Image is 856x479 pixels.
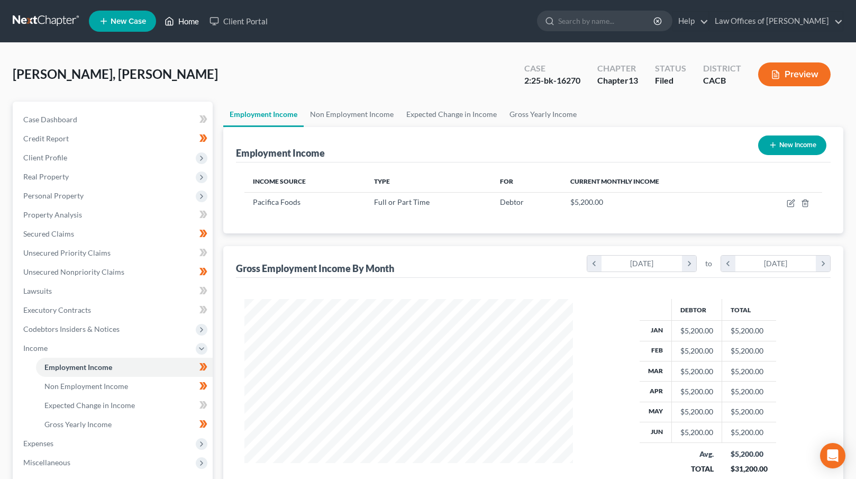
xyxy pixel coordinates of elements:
[570,177,659,185] span: Current Monthly Income
[23,324,120,333] span: Codebtors Insiders & Notices
[703,62,741,75] div: District
[500,197,524,206] span: Debtor
[735,256,816,272] div: [DATE]
[15,205,213,224] a: Property Analysis
[15,301,213,320] a: Executory Contracts
[758,62,831,86] button: Preview
[23,134,69,143] span: Credit Report
[597,62,638,75] div: Chapter
[731,449,768,459] div: $5,200.00
[15,224,213,243] a: Secured Claims
[111,17,146,25] span: New Case
[23,115,77,124] span: Case Dashboard
[672,299,722,320] th: Debtor
[524,75,580,87] div: 2:25-bk-16270
[682,256,696,272] i: chevron_right
[680,406,713,417] div: $5,200.00
[15,129,213,148] a: Credit Report
[673,12,708,31] a: Help
[36,377,213,396] a: Non Employment Income
[23,305,91,314] span: Executory Contracts
[204,12,273,31] a: Client Portal
[23,286,52,295] span: Lawsuits
[253,197,300,206] span: Pacifica Foods
[816,256,830,272] i: chevron_right
[23,153,67,162] span: Client Profile
[44,382,128,391] span: Non Employment Income
[570,197,603,206] span: $5,200.00
[23,191,84,200] span: Personal Property
[374,177,390,185] span: Type
[23,267,124,276] span: Unsecured Nonpriority Claims
[680,427,713,438] div: $5,200.00
[655,62,686,75] div: Status
[703,75,741,87] div: CACB
[587,256,602,272] i: chevron_left
[503,102,583,127] a: Gross Yearly Income
[500,177,513,185] span: For
[159,12,204,31] a: Home
[374,197,430,206] span: Full or Part Time
[640,361,672,381] th: Mar
[236,262,394,275] div: Gross Employment Income By Month
[640,382,672,402] th: Apr
[680,449,714,459] div: Avg.
[721,256,735,272] i: chevron_left
[23,344,48,353] span: Income
[236,147,325,159] div: Employment Income
[722,382,776,402] td: $5,200.00
[680,464,714,474] div: TOTAL
[640,341,672,361] th: Feb
[709,12,843,31] a: Law Offices of [PERSON_NAME]
[722,361,776,381] td: $5,200.00
[23,210,82,219] span: Property Analysis
[36,396,213,415] a: Expected Change in Income
[15,243,213,263] a: Unsecured Priority Claims
[820,443,845,468] div: Open Intercom Messenger
[15,282,213,301] a: Lawsuits
[15,263,213,282] a: Unsecured Nonpriority Claims
[722,341,776,361] td: $5,200.00
[597,75,638,87] div: Chapter
[640,402,672,422] th: May
[524,62,580,75] div: Case
[731,464,768,474] div: $31,200.00
[680,346,713,356] div: $5,200.00
[23,248,111,257] span: Unsecured Priority Claims
[722,422,776,442] td: $5,200.00
[722,402,776,422] td: $5,200.00
[705,258,712,269] span: to
[640,321,672,341] th: Jan
[36,415,213,434] a: Gross Yearly Income
[253,177,306,185] span: Income Source
[640,422,672,442] th: Jun
[44,401,135,410] span: Expected Change in Income
[13,66,218,82] span: [PERSON_NAME], [PERSON_NAME]
[304,102,400,127] a: Non Employment Income
[44,363,112,372] span: Employment Income
[400,102,503,127] a: Expected Change in Income
[722,321,776,341] td: $5,200.00
[15,110,213,129] a: Case Dashboard
[23,172,69,181] span: Real Property
[36,358,213,377] a: Employment Income
[722,299,776,320] th: Total
[223,102,304,127] a: Employment Income
[23,439,53,448] span: Expenses
[758,135,826,155] button: New Income
[23,458,70,467] span: Miscellaneous
[23,229,74,238] span: Secured Claims
[558,11,655,31] input: Search by name...
[680,386,713,397] div: $5,200.00
[680,326,713,336] div: $5,200.00
[655,75,686,87] div: Filed
[44,420,112,429] span: Gross Yearly Income
[602,256,682,272] div: [DATE]
[629,75,638,85] span: 13
[680,366,713,377] div: $5,200.00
